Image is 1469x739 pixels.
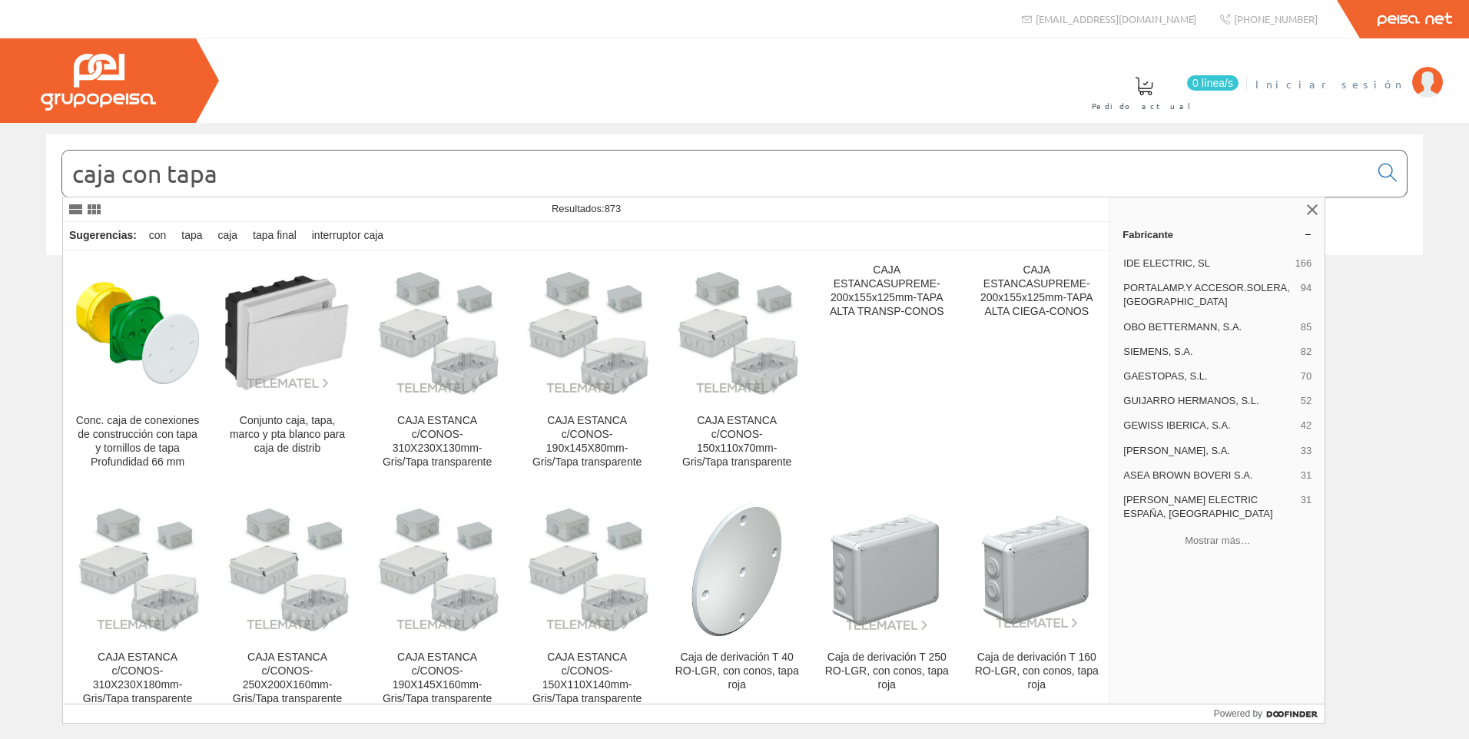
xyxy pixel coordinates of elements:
[1187,75,1239,91] span: 0 línea/s
[675,414,799,469] div: CAJA ESTANCA c/CONOS-150x110x70mm-Gris/Tapa transparente
[675,651,799,692] div: Caja de derivación T 40 RO-LGR, con conos, tapa roja
[1123,345,1295,359] span: SIEMENS, S.A.
[689,500,785,638] img: Caja de derivación T 40 RO-LGR, con conos, tapa roja
[605,203,622,214] span: 873
[63,225,140,247] div: Sugerencias:
[363,488,512,724] a: CAJA ESTANCA c/CONOS-190X145X160mm-Gris/Tapa transparente CAJA ESTANCA c/CONOS-190X145X160mm-Gris...
[1301,345,1311,359] span: 82
[247,222,303,250] div: tapa final
[1301,281,1311,309] span: 94
[974,263,1099,319] div: CAJA ESTANCASUPREME-200x155x125mm-TAPA ALTA CIEGA-CONOS
[1092,98,1196,114] span: Pedido actual
[1301,419,1311,432] span: 42
[363,251,512,487] a: CAJA ESTANCA c/CONOS-310X230X130mm-Gris/Tapa transparente CAJA ESTANCA c/CONOS-310X230X130mm-Gris...
[143,222,173,250] div: con
[662,251,811,487] a: CAJA ESTANCA c/CONOS-150x110x70mm-Gris/Tapa transparente CAJA ESTANCA c/CONOS-150x110x70mm-Gris/T...
[1301,394,1311,408] span: 52
[75,414,200,469] div: Conc. caja de conexiones de construcción con tapa y tornillos de tapa Profundidad 66 mm
[525,507,649,631] img: CAJA ESTANCA c/CONOS-150X110X140mm-Gris/Tapa transparente
[552,203,621,214] span: Resultados:
[525,651,649,706] div: CAJA ESTANCA c/CONOS-150X110X140mm-Gris/Tapa transparente
[63,488,212,724] a: CAJA ESTANCA c/CONOS-310X230X180mm-Gris/Tapa transparente CAJA ESTANCA c/CONOS-310X230X180mm-Gris...
[1295,257,1312,270] span: 166
[812,488,961,724] a: Caja de derivación T 250 RO-LGR, con conos, tapa roja Caja de derivación T 250 RO-LGR, con conos,...
[1301,369,1311,383] span: 70
[375,507,499,631] img: CAJA ESTANCA c/CONOS-190X145X160mm-Gris/Tapa transparente
[1255,76,1404,91] span: Iniciar sesión
[512,488,662,724] a: CAJA ESTANCA c/CONOS-150X110X140mm-Gris/Tapa transparente CAJA ESTANCA c/CONOS-150X110X140mm-Gris...
[175,222,208,250] div: tapa
[211,222,244,250] div: caja
[213,251,362,487] a: Conjunto caja, tapa, marco y pta blanco para caja de distrib Conjunto caja, tapa, marco y pta bla...
[675,270,799,395] img: CAJA ESTANCA c/CONOS-150x110x70mm-Gris/Tapa transparente
[75,270,200,395] img: Conc. caja de conexiones de construcción con tapa y tornillos de tapa Profundidad 66 mm
[1301,320,1311,334] span: 85
[662,488,811,724] a: Caja de derivación T 40 RO-LGR, con conos, tapa roja Caja de derivación T 40 RO-LGR, con conos, t...
[512,251,662,487] a: CAJA ESTANCA c/CONOS-190x145X80mm-Gris/Tapa transparente CAJA ESTANCA c/CONOS-190x145X80mm-Gris/T...
[225,275,350,389] img: Conjunto caja, tapa, marco y pta blanco para caja de distrib
[525,270,649,395] img: CAJA ESTANCA c/CONOS-190x145X80mm-Gris/Tapa transparente
[63,251,212,487] a: Conc. caja de conexiones de construcción con tapa y tornillos de tapa Profundidad 66 mm Conc. caj...
[1123,320,1295,334] span: OBO BETTERMANN, S.A.
[1123,419,1295,432] span: GEWISS IBERICA, S.A.
[375,270,499,395] img: CAJA ESTANCA c/CONOS-310X230X130mm-Gris/Tapa transparente
[962,488,1111,724] a: Caja de derivación T 160 RO-LGR, con conos, tapa roja Caja de derivación T 160 RO-LGR, con conos,...
[62,151,1369,197] input: Buscar...
[225,414,350,456] div: Conjunto caja, tapa, marco y pta blanco para caja de distrib
[1301,444,1311,458] span: 33
[1036,12,1196,25] span: [EMAIL_ADDRESS][DOMAIN_NAME]
[1123,369,1295,383] span: GAESTOPAS, S.L.
[213,488,362,724] a: CAJA ESTANCA c/CONOS-250X200X160mm-Gris/Tapa transparente CAJA ESTANCA c/CONOS-250X200X160mm-Gris...
[1123,444,1295,458] span: [PERSON_NAME], S.A.
[1301,493,1311,521] span: 31
[1123,469,1295,482] span: ASEA BROWN BOVERI S.A.
[1123,281,1295,309] span: PORTALAMP.Y ACCESOR.SOLERA, [GEOGRAPHIC_DATA]
[75,651,200,706] div: CAJA ESTANCA c/CONOS-310X230X180mm-Gris/Tapa transparente
[824,507,949,631] img: Caja de derivación T 250 RO-LGR, con conos, tapa roja
[306,222,390,250] div: interruptor caja
[1123,257,1288,270] span: IDE ELECTRIC, SL
[824,651,949,692] div: Caja de derivación T 250 RO-LGR, con conos, tapa roja
[1301,469,1311,482] span: 31
[974,651,1099,692] div: Caja de derivación T 160 RO-LGR, con conos, tapa roja
[46,274,1423,287] div: © Grupo Peisa
[225,651,350,706] div: CAJA ESTANCA c/CONOS-250X200X160mm-Gris/Tapa transparente
[962,251,1111,487] a: CAJA ESTANCASUPREME-200x155x125mm-TAPA ALTA CIEGA-CONOS
[1116,528,1318,553] button: Mostrar más…
[1234,12,1318,25] span: [PHONE_NUMBER]
[974,509,1099,631] img: Caja de derivación T 160 RO-LGR, con conos, tapa roja
[824,263,949,319] div: CAJA ESTANCASUPREME-200x155x125mm-TAPA ALTA TRANSP-CONOS
[812,251,961,487] a: CAJA ESTANCASUPREME-200x155x125mm-TAPA ALTA TRANSP-CONOS
[1123,394,1295,408] span: GUIJARRO HERMANOS, S.L.
[525,414,649,469] div: CAJA ESTANCA c/CONOS-190x145X80mm-Gris/Tapa transparente
[375,651,499,706] div: CAJA ESTANCA c/CONOS-190X145X160mm-Gris/Tapa transparente
[1214,704,1325,723] a: Powered by
[1123,493,1295,521] span: [PERSON_NAME] ELECTRIC ESPAÑA, [GEOGRAPHIC_DATA]
[75,507,200,631] img: CAJA ESTANCA c/CONOS-310X230X180mm-Gris/Tapa transparente
[375,414,499,469] div: CAJA ESTANCA c/CONOS-310X230X130mm-Gris/Tapa transparente
[1214,707,1262,721] span: Powered by
[1110,222,1325,247] a: Fabricante
[41,54,156,111] img: Grupo Peisa
[225,507,350,631] img: CAJA ESTANCA c/CONOS-250X200X160mm-Gris/Tapa transparente
[1255,64,1443,78] a: Iniciar sesión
